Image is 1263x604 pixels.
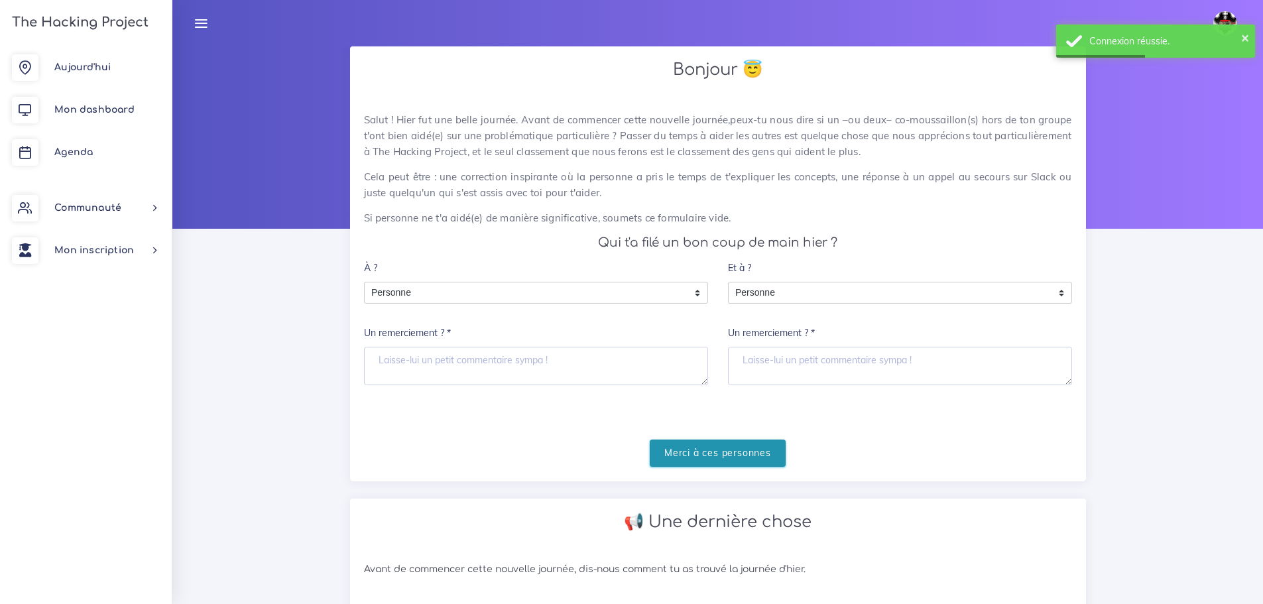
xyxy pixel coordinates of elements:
[650,440,786,467] input: Merci à ces personnes
[1089,34,1245,48] div: Connexion réussie.
[54,62,111,72] span: Aujourd'hui
[364,235,1072,250] h4: Qui t'a filé un bon coup de main hier ?
[729,282,1052,304] span: Personne
[364,60,1072,80] h2: Bonjour 😇
[1241,30,1249,44] button: ×
[365,282,688,304] span: Personne
[54,105,135,115] span: Mon dashboard
[364,112,1072,160] p: Salut ! Hier fut une belle journée. Avant de commencer cette nouvelle journée,peux-tu nous dire s...
[54,203,121,213] span: Communauté
[8,15,149,30] h3: The Hacking Project
[364,169,1072,201] p: Cela peut être : une correction inspirante où la personne a pris le temps de t'expliquer les conc...
[364,210,1072,226] p: Si personne ne t'a aidé(e) de manière significative, soumets ce formulaire vide.
[364,564,1072,575] h6: Avant de commencer cette nouvelle journée, dis-nous comment tu as trouvé la journée d'hier.
[364,255,377,282] label: À ?
[1213,11,1237,35] img: avatar
[728,255,751,282] label: Et à ?
[364,320,451,347] label: Un remerciement ? *
[728,320,815,347] label: Un remerciement ? *
[54,245,134,255] span: Mon inscription
[54,147,93,157] span: Agenda
[364,513,1072,532] h2: 📢 Une dernière chose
